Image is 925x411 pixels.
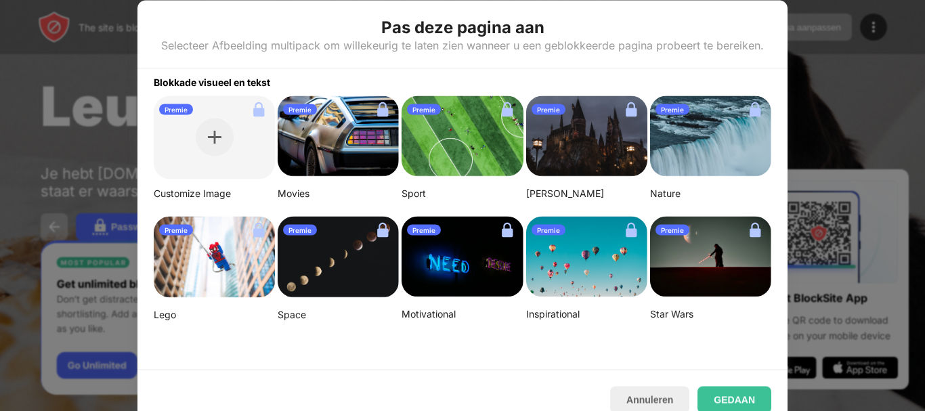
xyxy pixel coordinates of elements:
img: lock.svg [744,219,766,240]
div: Premie [655,104,689,114]
img: mehdi-messrro-gIpJwuHVwt0-unsplash-small.png [154,216,275,297]
div: Sport [402,188,523,200]
div: Premie [407,224,441,235]
img: image-26.png [278,95,399,177]
div: Motivational [402,308,523,320]
div: Inspirational [526,308,647,320]
img: aditya-vyas-5qUJfO4NU4o-unsplash-small.png [526,95,647,177]
div: Pas deze pagina aan [381,16,544,38]
div: Premie [283,224,317,235]
div: [PERSON_NAME] [526,188,647,200]
div: Premie [407,104,441,114]
img: ian-dooley-DuBNA1QMpPA-unsplash-small.png [526,216,647,297]
img: lock.svg [372,219,393,240]
div: Customize Image [154,188,275,200]
img: lock.svg [744,98,766,120]
img: aditya-chinchure-LtHTe32r_nA-unsplash.png [650,95,771,177]
img: lock.svg [620,98,642,120]
div: Blokkade visueel en tekst [137,68,788,87]
img: lock.svg [496,219,518,240]
img: plus.svg [208,131,221,144]
div: Premie [283,104,317,114]
div: Lego [154,308,275,320]
img: linda-xu-KsomZsgjLSA-unsplash.png [278,216,399,298]
img: jeff-wang-p2y4T4bFws4-unsplash-small.png [402,95,523,177]
img: lock.svg [372,98,393,120]
div: Premie [532,224,565,235]
div: Nature [650,188,771,200]
img: lock.svg [248,219,270,240]
div: Movies [278,188,399,200]
div: Premie [532,104,565,114]
div: Space [278,309,399,321]
div: Premie [159,224,193,235]
div: Selecteer Afbeelding multipack om willekeurig te laten zien wanneer u een geblokkeerde pagina pro... [161,38,764,51]
div: Premie [655,224,689,235]
div: Premie [159,104,193,114]
img: lock.svg [620,219,642,240]
div: Star Wars [650,308,771,320]
img: lock.svg [248,98,270,120]
img: image-22-small.png [650,216,771,297]
img: alexis-fauvet-qfWf9Muwp-c-unsplash-small.png [402,216,523,297]
img: lock.svg [496,98,518,120]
